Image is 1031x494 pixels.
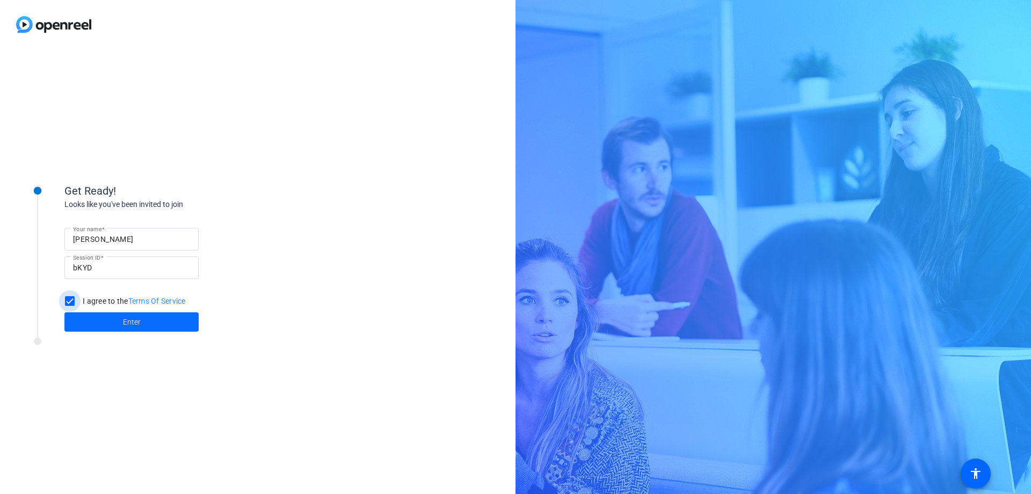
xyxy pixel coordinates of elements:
[128,297,186,305] a: Terms Of Service
[123,317,141,328] span: Enter
[73,226,101,232] mat-label: Your name
[969,467,982,480] mat-icon: accessibility
[64,199,279,210] div: Looks like you've been invited to join
[81,296,186,306] label: I agree to the
[64,312,199,332] button: Enter
[73,254,100,261] mat-label: Session ID
[64,183,279,199] div: Get Ready!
